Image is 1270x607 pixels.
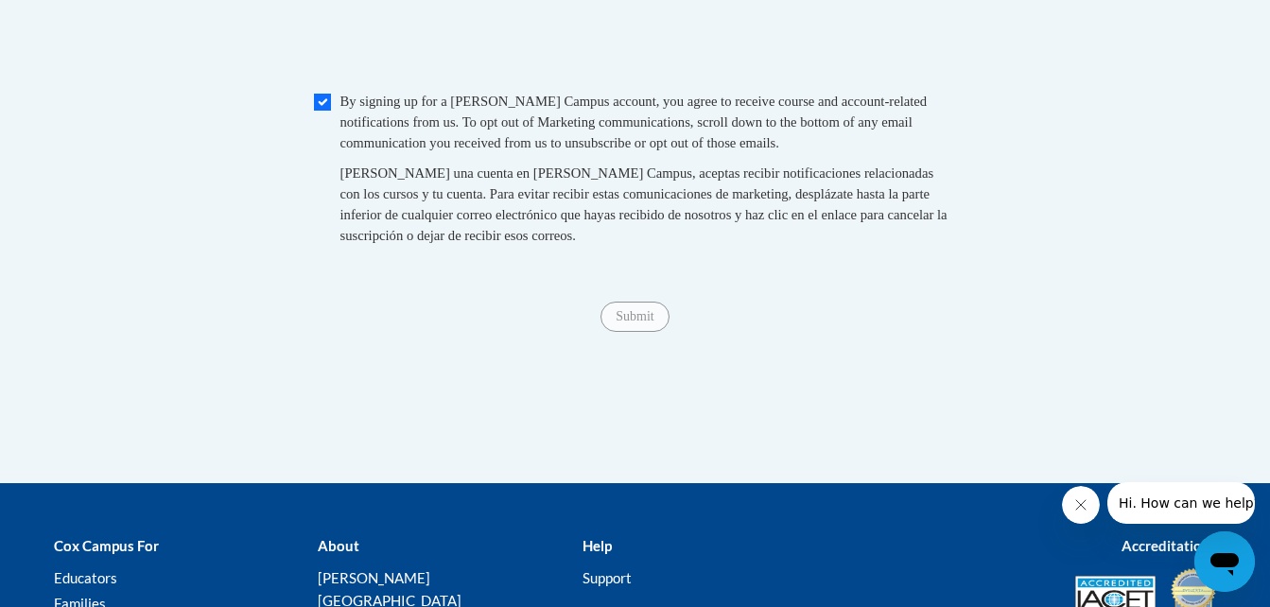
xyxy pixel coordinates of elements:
[492,8,779,81] iframe: reCAPTCHA
[1107,482,1255,524] iframe: Message from company
[318,537,359,554] b: About
[583,569,632,586] a: Support
[583,537,612,554] b: Help
[11,13,153,28] span: Hi. How can we help?
[54,537,159,554] b: Cox Campus For
[340,94,928,150] span: By signing up for a [PERSON_NAME] Campus account, you agree to receive course and account-related...
[54,569,117,586] a: Educators
[1194,531,1255,592] iframe: Button to launch messaging window
[1122,537,1217,554] b: Accreditations
[340,165,948,243] span: [PERSON_NAME] una cuenta en [PERSON_NAME] Campus, aceptas recibir notificaciones relacionadas con...
[600,302,669,332] input: Submit
[1062,486,1100,524] iframe: Close message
